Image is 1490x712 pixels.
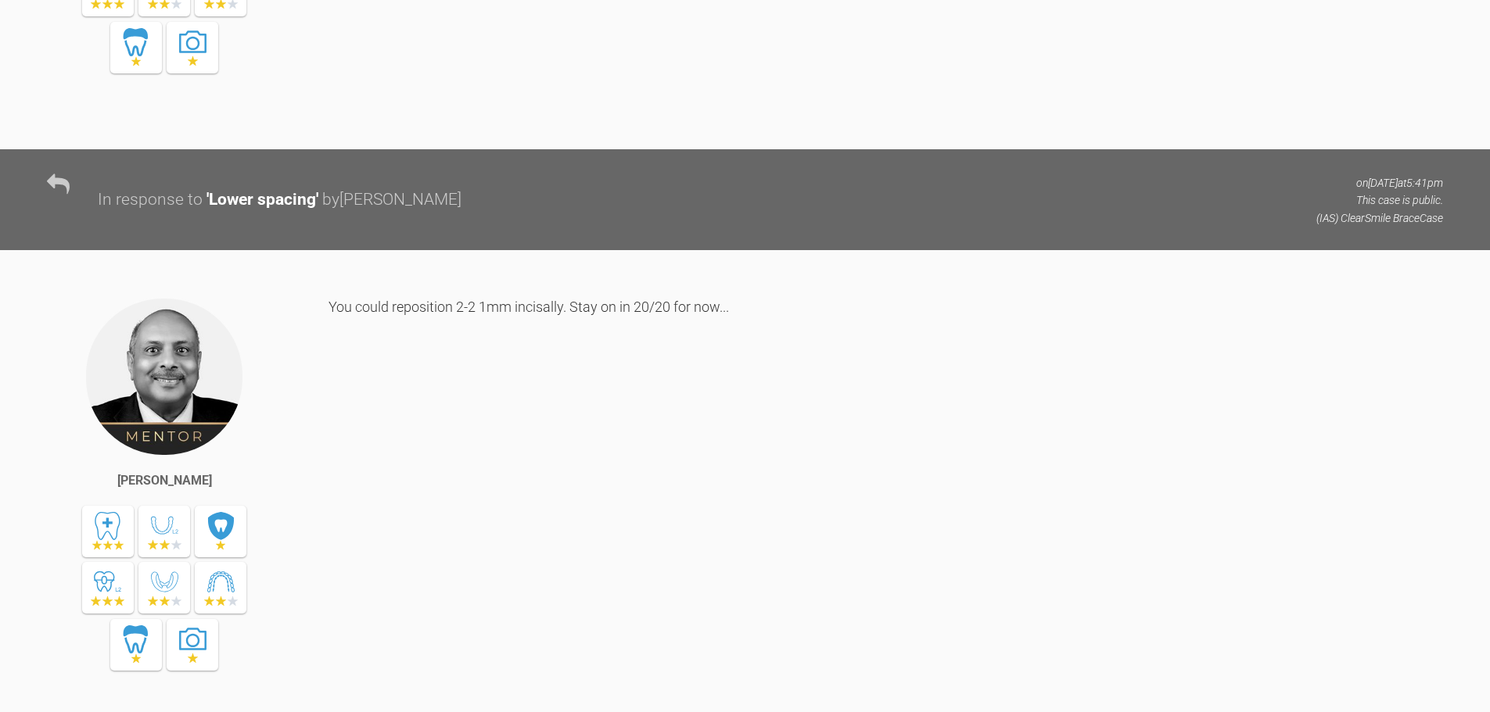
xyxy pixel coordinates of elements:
[1316,209,1443,227] p: (IAS) ClearSmile Brace Case
[1316,191,1443,209] p: This case is public.
[322,187,461,213] div: by [PERSON_NAME]
[98,187,203,213] div: In response to
[84,297,244,456] img: Utpalendu Bose
[1316,174,1443,191] p: on [DATE] at 5:41pm
[117,470,212,491] div: [PERSON_NAME]
[206,187,318,213] div: ' Lower spacing '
